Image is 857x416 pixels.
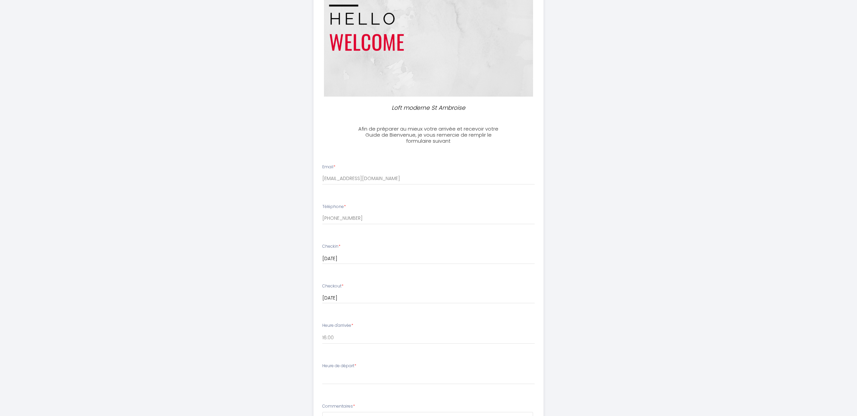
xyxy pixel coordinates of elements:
label: Checkout [322,283,343,289]
label: Heure de départ [322,363,356,369]
label: Checkin [322,243,340,250]
label: Email [322,164,335,170]
label: Heure d'arrivée [322,322,353,329]
p: Loft moderne St Ambroise [357,103,501,112]
label: Téléphone [322,204,346,210]
h3: Afin de préparer au mieux votre arrivée et recevoir votre Guide de Bienvenue, je vous remercie de... [354,126,503,144]
label: Commentaires [322,403,355,410]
